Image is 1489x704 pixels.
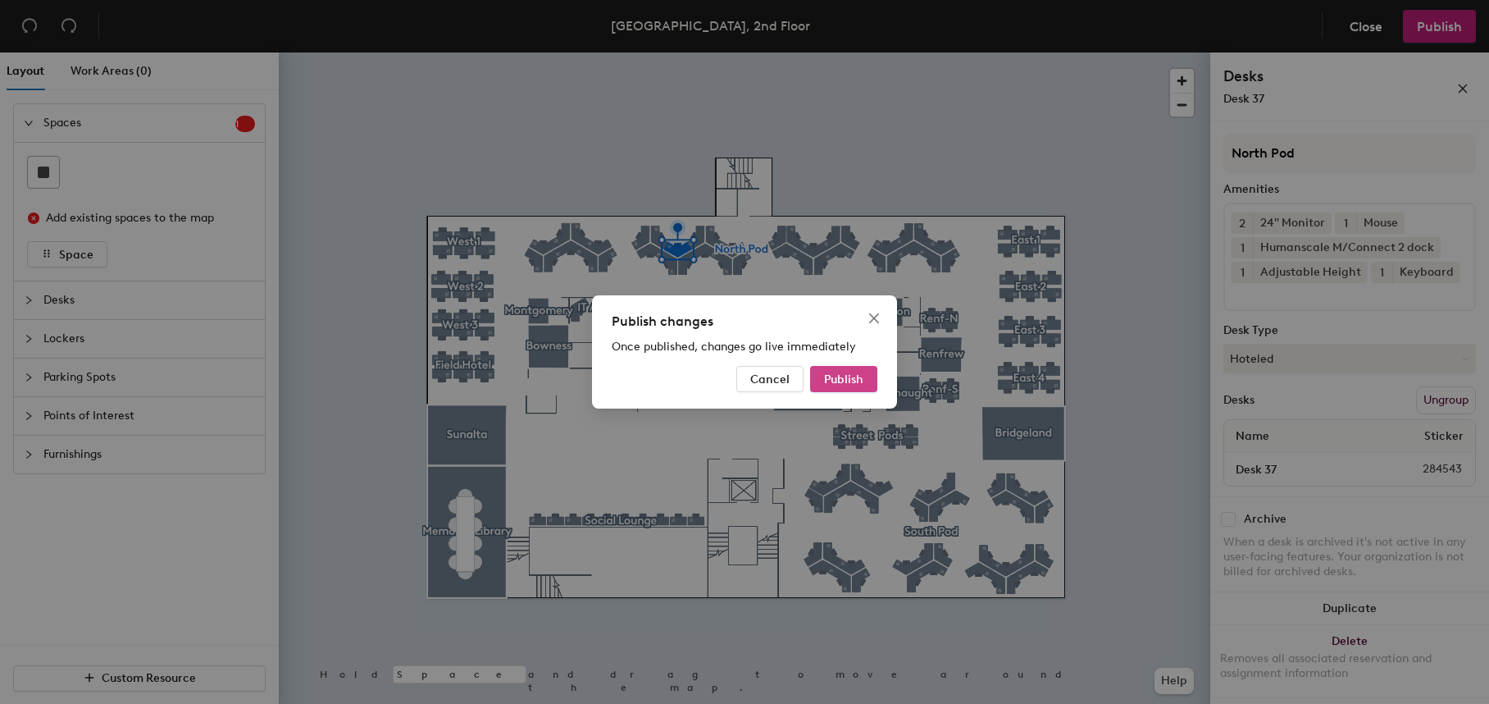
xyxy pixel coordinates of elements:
button: Close [861,305,887,331]
span: close [867,312,881,325]
button: Cancel [736,366,804,392]
button: Publish [810,366,877,392]
span: Publish [824,373,863,386]
div: Publish changes [612,312,877,331]
span: Close [861,312,887,325]
span: Once published, changes go live immediately [612,340,856,354]
span: Cancel [750,373,790,386]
